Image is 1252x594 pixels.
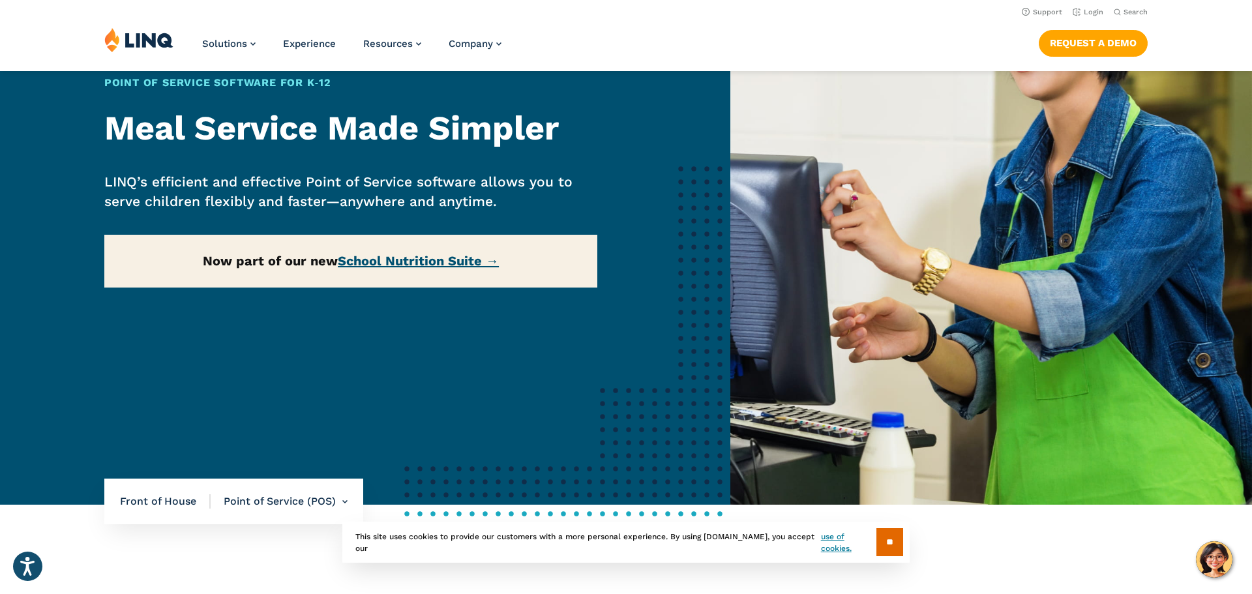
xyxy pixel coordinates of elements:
a: Login [1073,8,1103,16]
a: Solutions [202,38,256,50]
p: LINQ’s efficient and effective Point of Service software allows you to serve children flexibly an... [104,172,598,211]
button: Open Search Bar [1114,7,1148,17]
h1: Point of Service Software for K‑12 [104,75,598,91]
a: Request a Demo [1039,30,1148,56]
span: Company [449,38,493,50]
a: Resources [363,38,421,50]
nav: Button Navigation [1039,27,1148,56]
span: Solutions [202,38,247,50]
li: Point of Service (POS) [211,479,348,524]
nav: Primary Navigation [202,27,501,70]
strong: Now part of our new [203,253,499,269]
a: use of cookies. [821,531,876,554]
button: Hello, have a question? Let’s chat. [1196,541,1232,578]
a: Experience [283,38,336,50]
span: Front of House [120,494,211,509]
img: LINQ | K‑12 Software [104,27,173,52]
div: This site uses cookies to provide our customers with a more personal experience. By using [DOMAIN... [342,522,910,563]
span: Resources [363,38,413,50]
strong: Meal Service Made Simpler [104,108,559,148]
span: Search [1124,8,1148,16]
a: Company [449,38,501,50]
a: Support [1022,8,1062,16]
a: School Nutrition Suite → [338,253,499,269]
